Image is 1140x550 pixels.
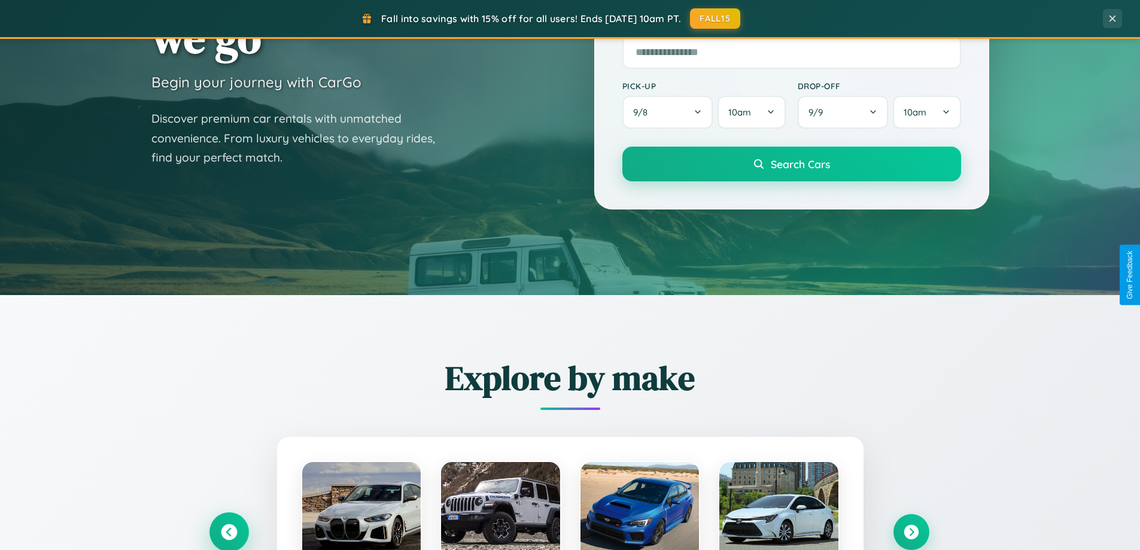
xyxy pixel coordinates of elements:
h2: Explore by make [211,355,929,401]
span: Search Cars [771,157,830,171]
h3: Begin your journey with CarGo [151,73,361,91]
label: Drop-off [798,81,961,91]
div: Give Feedback [1126,251,1134,299]
button: 9/8 [622,96,713,129]
span: 9 / 8 [633,107,653,118]
button: 10am [718,96,785,129]
p: Discover premium car rentals with unmatched convenience. From luxury vehicles to everyday rides, ... [151,109,451,168]
button: Search Cars [622,147,961,181]
span: Fall into savings with 15% off for all users! Ends [DATE] 10am PT. [381,13,681,25]
span: 10am [904,107,926,118]
span: 10am [728,107,751,118]
label: Pick-up [622,81,786,91]
span: 9 / 9 [808,107,829,118]
button: 10am [893,96,960,129]
button: FALL15 [690,8,740,29]
button: 9/9 [798,96,889,129]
